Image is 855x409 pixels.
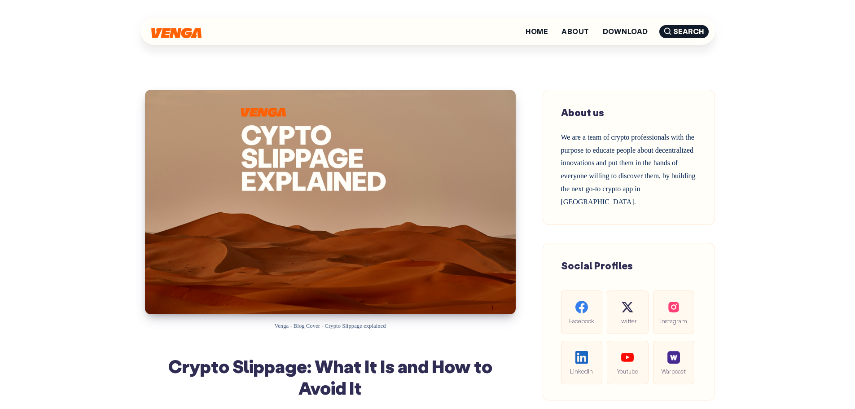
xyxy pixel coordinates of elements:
[607,290,648,334] a: Twitter
[660,366,687,376] span: Warpcast
[621,351,634,364] img: social-youtube.99db9aba05279f803f3e7a4a838dfb6c.svg
[151,28,202,38] img: Venga Blog
[603,28,648,35] a: Download
[561,133,696,206] span: We are a team of crypto professionals with the purpose to educate people about decentralized inno...
[561,28,589,35] a: About
[274,323,386,329] span: Venga - Blog Cover - Crypto Slippage explained
[653,341,694,384] a: Warpcast
[526,28,548,35] a: Home
[167,355,493,398] h1: Crypto Slippage: What It Is and How to Avoid It
[667,351,680,364] img: social-warpcast.e8a23a7ed3178af0345123c41633f860.png
[653,290,694,334] a: Instagram
[659,25,709,38] span: Search
[561,259,633,272] span: Social Profiles
[660,316,687,326] span: Instagram
[607,341,648,384] a: Youtube
[561,341,602,384] a: LinkedIn
[561,106,604,119] span: About us
[561,290,602,334] a: Facebook
[568,316,595,326] span: Facebook
[575,351,588,364] img: social-linkedin.be646fe421ccab3a2ad91cb58bdc9694.svg
[614,316,641,326] span: Twitter
[614,366,641,376] span: Youtube
[568,366,595,376] span: LinkedIn
[145,90,516,314] img: Crypto Slippage: What It Is and How to Avoid It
